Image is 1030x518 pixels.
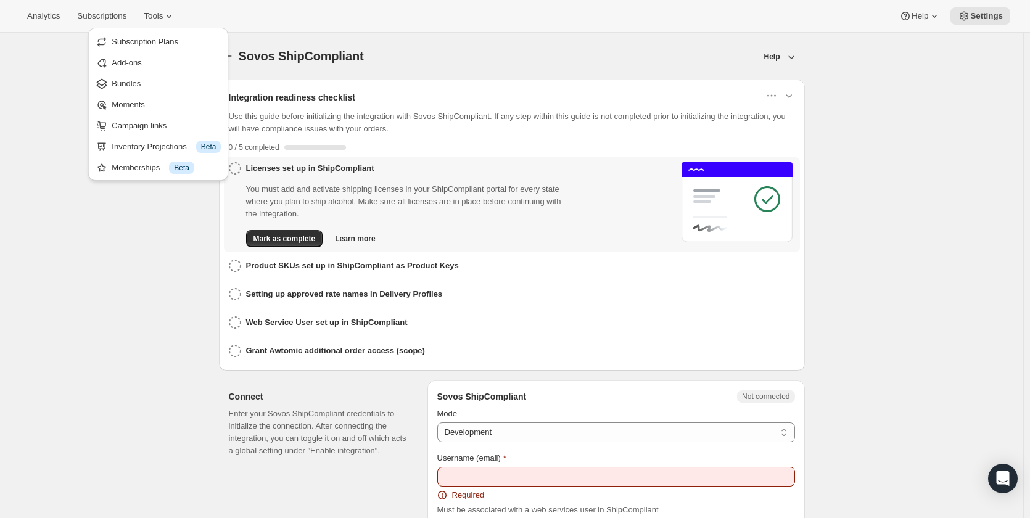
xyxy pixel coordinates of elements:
[92,52,225,72] button: Add-ons
[112,37,178,46] span: Subscription Plans
[112,121,167,130] span: Campaign links
[437,453,501,462] span: Username (email)
[112,100,144,109] span: Moments
[92,73,225,93] button: Bundles
[335,234,375,244] span: Learn more
[912,11,928,21] span: Help
[437,505,659,514] span: Must be associated with a web services user in ShipCompliant
[201,142,216,152] span: Beta
[246,260,459,272] h3: Product SKUs set up in ShipCompliant as Product Keys
[77,11,126,21] span: Subscriptions
[112,141,221,153] div: Inventory Projections
[70,7,134,25] button: Subscriptions
[246,183,569,220] p: You must add and activate shipping licenses in your ShipCompliant portal for every state where yo...
[27,11,60,21] span: Analytics
[174,163,189,173] span: Beta
[229,390,408,403] h2: Connect
[92,136,225,156] button: Inventory Projections
[452,489,485,501] span: Required
[246,316,408,329] h3: Web Service User set up in ShipCompliant
[20,7,67,25] button: Analytics
[950,7,1010,25] button: Settings
[239,49,364,63] span: Sovos ShipCompliant
[112,79,141,88] span: Bundles
[144,11,163,21] span: Tools
[92,94,225,114] button: Moments
[229,142,279,152] p: 0 / 5 completed
[112,162,221,174] div: Memberships
[970,11,1003,21] span: Settings
[246,230,323,247] button: Mark as complete
[229,91,355,104] h2: Integration readiness checklist
[988,464,1018,493] div: Open Intercom Messenger
[756,47,804,67] button: Help
[92,31,225,51] button: Subscription Plans
[764,51,797,63] div: Help
[246,345,425,357] h3: Grant Awtomic additional order access (scope)
[742,392,789,401] span: Not connected
[437,390,527,403] h2: Sovos ShipCompliant
[92,115,225,135] button: Campaign links
[229,110,795,135] p: Use this guide before initializing the integration with Sovos ShipCompliant. If any step within t...
[253,234,316,244] span: Mark as complete
[437,409,458,418] span: Mode
[328,230,382,247] button: Learn more
[92,157,225,177] button: Memberships
[246,162,374,175] h3: Licenses set up in ShipCompliant
[112,58,141,67] span: Add-ons
[892,7,948,25] button: Help
[136,7,183,25] button: Tools
[246,288,443,300] h3: Setting up approved rate names in Delivery Profiles
[229,408,408,457] p: Enter your Sovos ShipCompliant credentials to initialize the connection. After connecting the int...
